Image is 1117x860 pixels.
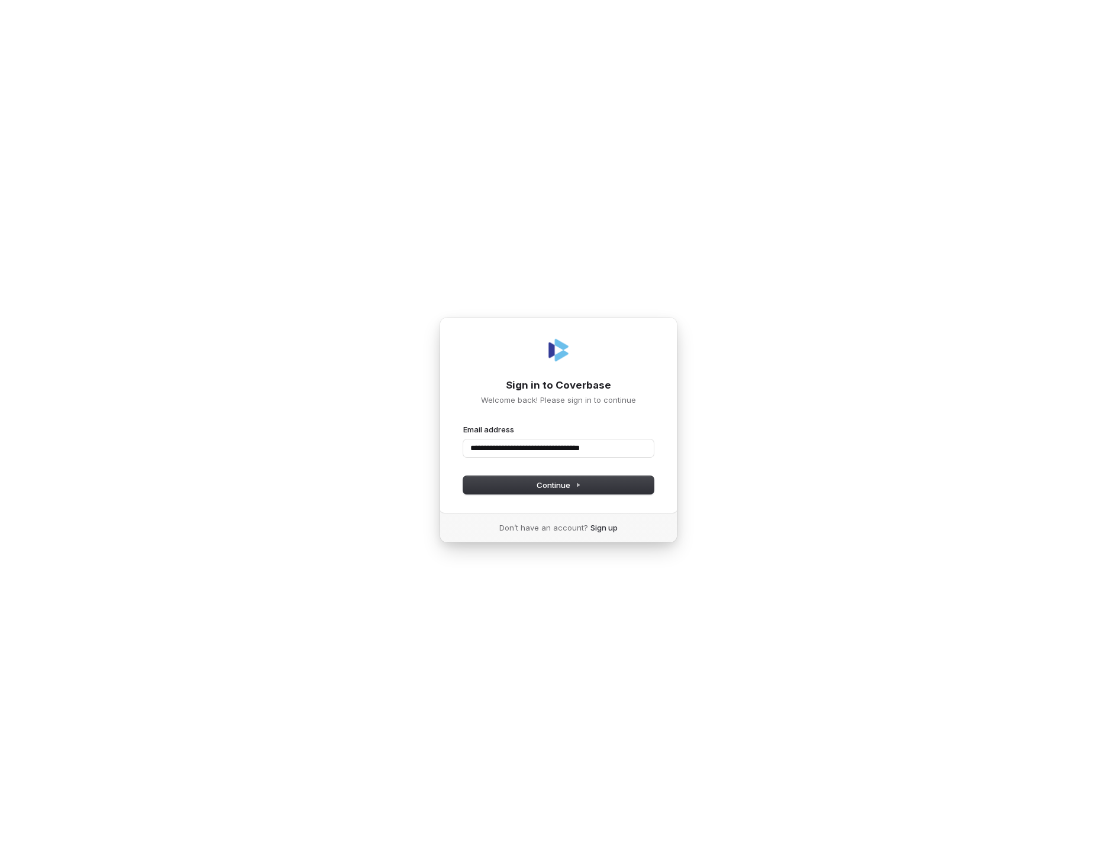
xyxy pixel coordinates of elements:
label: Email address [463,424,514,435]
a: Sign up [590,522,618,533]
img: Coverbase [544,336,573,364]
p: Welcome back! Please sign in to continue [463,395,654,405]
span: Continue [537,480,581,490]
span: Don’t have an account? [499,522,588,533]
h1: Sign in to Coverbase [463,379,654,393]
button: Continue [463,476,654,494]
